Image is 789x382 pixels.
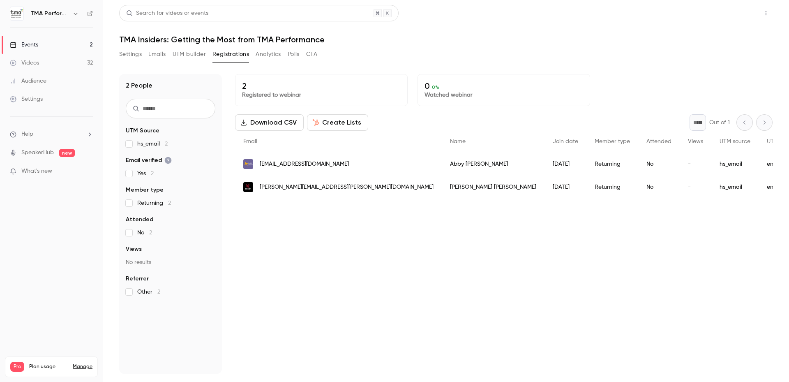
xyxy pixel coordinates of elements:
span: Email [243,139,257,144]
button: Registrations [212,48,249,61]
h6: TMA Performance (formerly DecisionWise) [30,9,69,18]
span: No [137,229,152,237]
li: help-dropdown-opener [10,130,93,139]
div: Search for videos or events [126,9,208,18]
div: Returning [586,153,638,176]
a: SpeakerHub [21,148,54,157]
button: Emails [148,48,166,61]
a: Manage [73,363,92,370]
div: No [638,153,680,176]
span: hs_email [137,140,168,148]
h1: 2 People [126,81,152,90]
span: Help [21,130,33,139]
button: Polls [288,48,300,61]
span: 2 [157,289,160,295]
button: Settings [119,48,142,61]
img: fcsok.org [243,159,253,169]
p: 0 [424,81,583,91]
span: Attended [646,139,671,144]
span: Join date [553,139,578,144]
span: 2 [168,200,171,206]
div: - [680,176,711,199]
h1: TMA Insiders: Getting the Most from TMA Performance [119,35,773,44]
span: new [59,149,75,157]
span: Name [450,139,466,144]
span: Views [126,245,142,253]
button: UTM builder [173,48,206,61]
img: uchealth.com [243,182,253,192]
div: hs_email [711,176,759,199]
p: Registered to webinar [242,91,401,99]
div: [PERSON_NAME] [PERSON_NAME] [442,176,544,199]
button: Create Lists [307,114,368,131]
span: Member type [595,139,630,144]
button: Download CSV [235,114,304,131]
span: Returning [137,199,171,207]
section: facet-groups [126,127,215,296]
span: Member type [126,186,164,194]
p: No results [126,258,215,266]
span: 2 [149,230,152,236]
span: 2 [151,171,154,176]
button: Analytics [256,48,281,61]
span: UTM source [720,139,750,144]
div: Events [10,41,38,49]
div: [DATE] [544,176,586,199]
button: Share [720,5,753,21]
p: Watched webinar [424,91,583,99]
span: Email verified [126,156,172,164]
img: TMA Performance (formerly DecisionWise) [10,7,23,20]
span: Plan usage [29,363,68,370]
span: Attended [126,215,153,224]
span: [EMAIL_ADDRESS][DOMAIN_NAME] [260,160,349,169]
span: Views [688,139,703,144]
span: Yes [137,169,154,178]
span: Pro [10,362,24,372]
div: hs_email [711,153,759,176]
button: CTA [306,48,317,61]
span: Other [137,288,160,296]
div: No [638,176,680,199]
div: Videos [10,59,39,67]
span: 2 [165,141,168,147]
div: Returning [586,176,638,199]
p: 2 [242,81,401,91]
div: - [680,153,711,176]
div: Abby [PERSON_NAME] [442,153,544,176]
div: Audience [10,77,46,85]
span: UTM Source [126,127,159,135]
div: Settings [10,95,43,103]
span: What's new [21,167,52,176]
div: [DATE] [544,153,586,176]
span: Referrer [126,275,149,283]
span: 0 % [432,84,439,90]
span: [PERSON_NAME][EMAIL_ADDRESS][PERSON_NAME][DOMAIN_NAME] [260,183,434,192]
p: Out of 1 [709,118,730,127]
